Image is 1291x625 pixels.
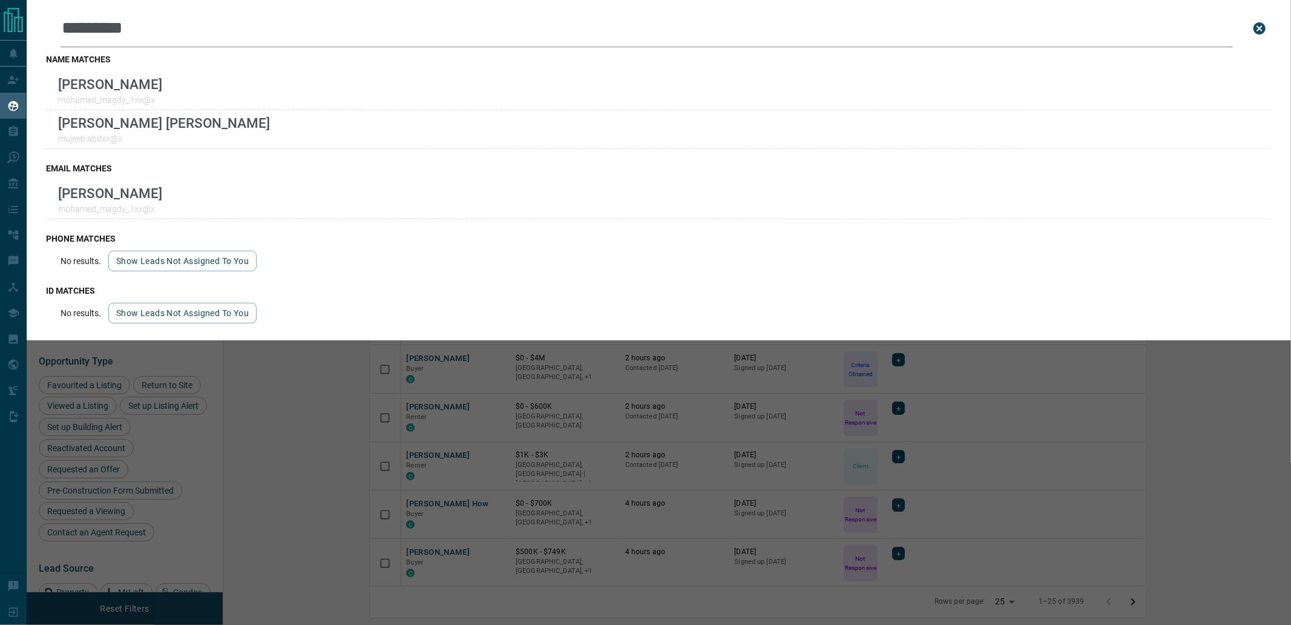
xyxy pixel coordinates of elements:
p: mohamed_magdy_1xx@x [58,204,162,214]
p: [PERSON_NAME] [58,76,162,92]
button: close search bar [1247,16,1272,41]
p: [PERSON_NAME] [58,185,162,201]
h3: id matches [46,286,1272,296]
h3: email matches [46,164,1272,173]
h3: name matches [46,55,1272,64]
p: [PERSON_NAME] [PERSON_NAME] [58,115,270,131]
p: mujeeb.abdxx@x [58,134,270,144]
button: show leads not assigned to you [108,303,257,323]
p: No results. [61,308,101,318]
p: mohamed_magdy_1xx@x [58,95,162,105]
p: No results. [61,256,101,266]
button: show leads not assigned to you [108,251,257,271]
h3: phone matches [46,234,1272,243]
